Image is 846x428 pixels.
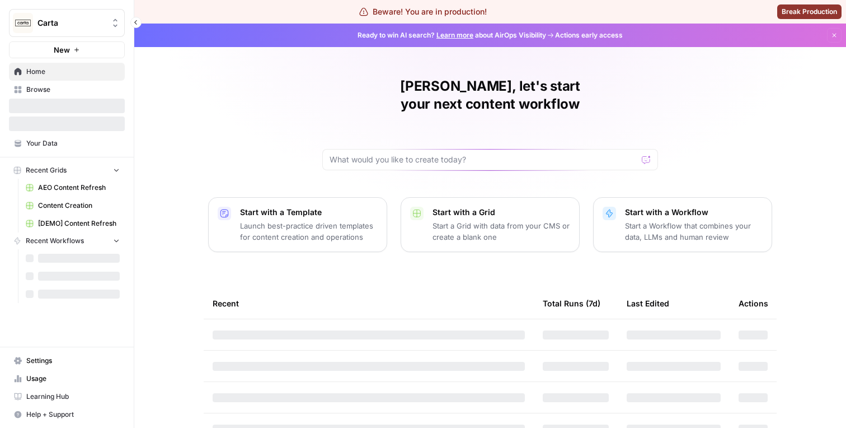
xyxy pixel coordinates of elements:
button: Workspace: Carta [9,9,125,37]
span: Settings [26,356,120,366]
a: Learning Hub [9,388,125,406]
button: Start with a WorkflowStart a Workflow that combines your data, LLMs and human review [593,197,772,252]
a: Learn more [436,31,473,39]
div: Beware! You are in production! [359,6,487,17]
a: [DEMO] Content Refresh [21,215,125,232]
span: Help + Support [26,410,120,420]
a: Browse [9,81,125,99]
p: Start with a Template [240,207,378,218]
span: Actions early access [555,30,623,40]
span: Recent Workflows [26,236,84,246]
a: Usage [9,370,125,388]
p: Start a Workflow that combines your data, LLMs and human review [625,220,763,243]
button: Help + Support [9,406,125,424]
span: New [54,44,70,55]
span: Carta [37,17,105,29]
span: Break Production [782,7,837,17]
span: AEO Content Refresh [38,183,120,193]
a: AEO Content Refresh [21,179,125,197]
button: Break Production [777,4,842,19]
input: What would you like to create today? [330,154,637,165]
span: Recent Grids [26,165,67,175]
div: Total Runs (7d) [543,288,600,319]
button: New [9,41,125,58]
p: Launch best-practice driven templates for content creation and operations [240,220,378,243]
span: Home [26,67,120,77]
img: Carta Logo [13,13,33,33]
span: Your Data [26,138,120,148]
a: Your Data [9,134,125,152]
p: Start with a Grid [433,207,570,218]
div: Recent [213,288,525,319]
a: Content Creation [21,197,125,215]
p: Start with a Workflow [625,207,763,218]
button: Start with a TemplateLaunch best-practice driven templates for content creation and operations [208,197,387,252]
div: Last Edited [627,288,669,319]
a: Home [9,63,125,81]
span: Browse [26,85,120,95]
span: Learning Hub [26,392,120,402]
span: Content Creation [38,201,120,211]
span: Usage [26,374,120,384]
h1: [PERSON_NAME], let's start your next content workflow [322,77,658,113]
button: Recent Workflows [9,232,125,249]
span: [DEMO] Content Refresh [38,218,120,229]
span: Ready to win AI search? about AirOps Visibility [358,30,546,40]
button: Recent Grids [9,162,125,179]
a: Settings [9,352,125,370]
p: Start a Grid with data from your CMS or create a blank one [433,220,570,243]
button: Start with a GridStart a Grid with data from your CMS or create a blank one [401,197,580,252]
div: Actions [739,288,768,319]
